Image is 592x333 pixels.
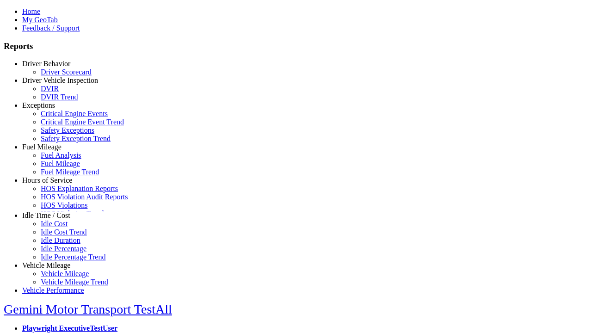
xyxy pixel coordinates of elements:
a: Fuel Mileage [41,160,80,167]
a: Safety Exception Trend [41,135,111,142]
a: DVIR Trend [41,93,78,101]
a: HOS Violation Audit Reports [41,193,128,201]
a: Idle Time / Cost [22,211,70,219]
a: Driver Vehicle Inspection [22,76,98,84]
a: Idle Percentage [41,245,86,253]
a: Driver Behavior [22,60,70,68]
a: Idle Percentage Trend [41,253,105,261]
a: My GeoTab [22,16,58,24]
a: Vehicle Mileage [41,270,89,277]
a: Driver Scorecard [41,68,92,76]
a: Gemini Motor Transport TestAll [4,302,172,316]
a: Playwright ExecutiveTestUser [22,324,117,332]
a: Safety Exceptions [41,126,94,134]
a: Vehicle Performance [22,286,84,294]
a: Fuel Analysis [41,151,81,159]
a: Vehicle Mileage [22,261,70,269]
a: DVIR [41,85,59,92]
a: Fuel Mileage [22,143,62,151]
a: Idle Duration [41,236,80,244]
a: HOS Violation Trend [41,210,104,217]
h3: Reports [4,41,588,51]
a: Hours of Service [22,176,72,184]
a: Idle Cost Trend [41,228,87,236]
a: Idle Cost [41,220,68,228]
a: Critical Engine Event Trend [41,118,124,126]
a: Critical Engine Events [41,110,108,117]
a: Exceptions [22,101,55,109]
a: Home [22,7,40,15]
a: Fuel Mileage Trend [41,168,99,176]
a: HOS Violations [41,201,87,209]
a: Vehicle Mileage Trend [41,278,108,286]
a: Feedback / Support [22,24,80,32]
a: HOS Explanation Reports [41,185,118,192]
